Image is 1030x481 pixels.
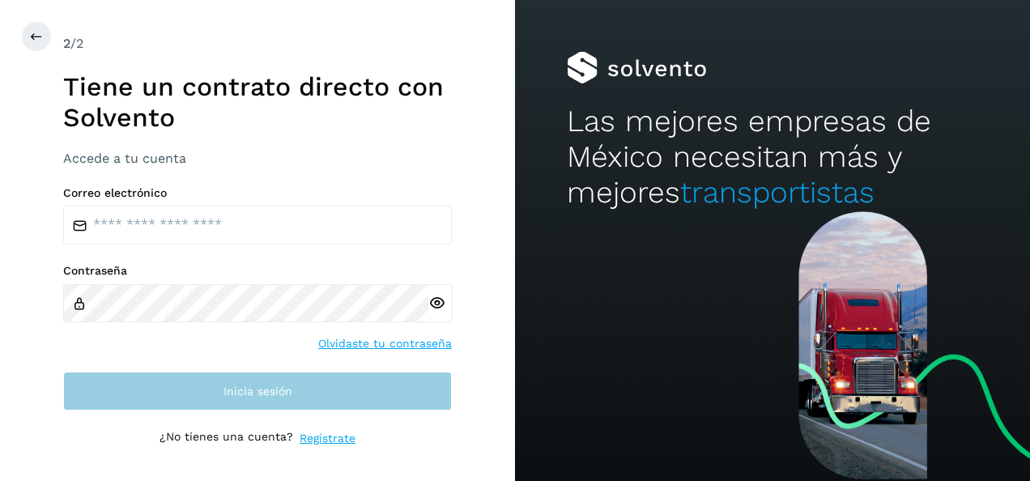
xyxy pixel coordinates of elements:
h2: Las mejores empresas de México necesitan más y mejores [567,104,979,211]
span: transportistas [680,175,875,210]
a: Olvidaste tu contraseña [318,335,452,352]
p: ¿No tienes una cuenta? [160,430,293,447]
label: Contraseña [63,264,452,278]
h3: Accede a tu cuenta [63,151,452,166]
span: Inicia sesión [223,385,292,397]
a: Regístrate [300,430,355,447]
button: Inicia sesión [63,372,452,411]
h1: Tiene un contrato directo con Solvento [63,71,452,134]
label: Correo electrónico [63,186,452,200]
